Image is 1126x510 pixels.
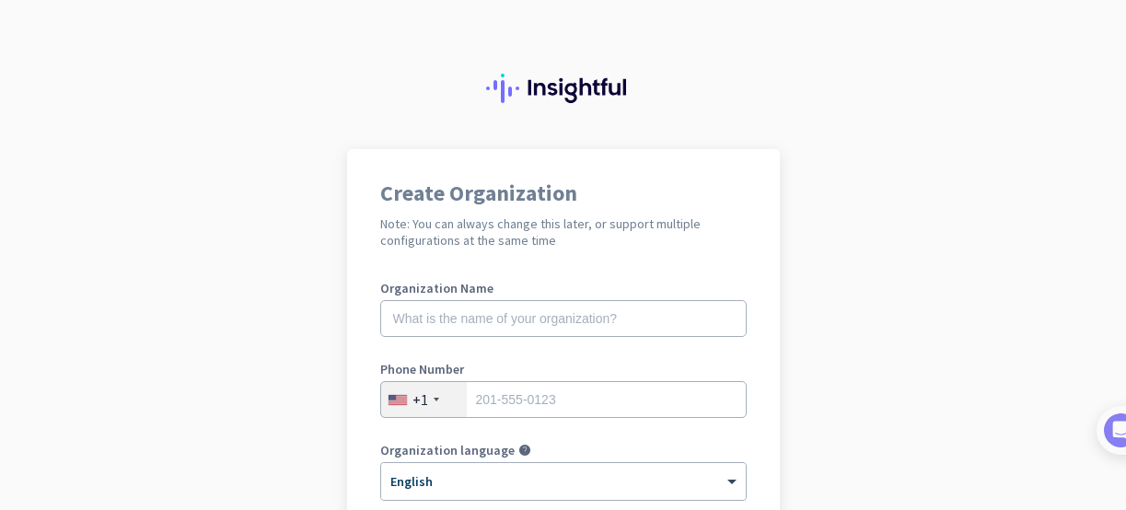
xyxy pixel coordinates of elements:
label: Organization Name [380,282,747,295]
input: What is the name of your organization? [380,300,747,337]
i: help [518,444,531,457]
h1: Create Organization [380,182,747,204]
label: Phone Number [380,363,747,376]
input: 201-555-0123 [380,381,747,418]
label: Organization language [380,444,515,457]
div: +1 [412,390,428,409]
img: Insightful [486,74,641,103]
h2: Note: You can always change this later, or support multiple configurations at the same time [380,215,747,249]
